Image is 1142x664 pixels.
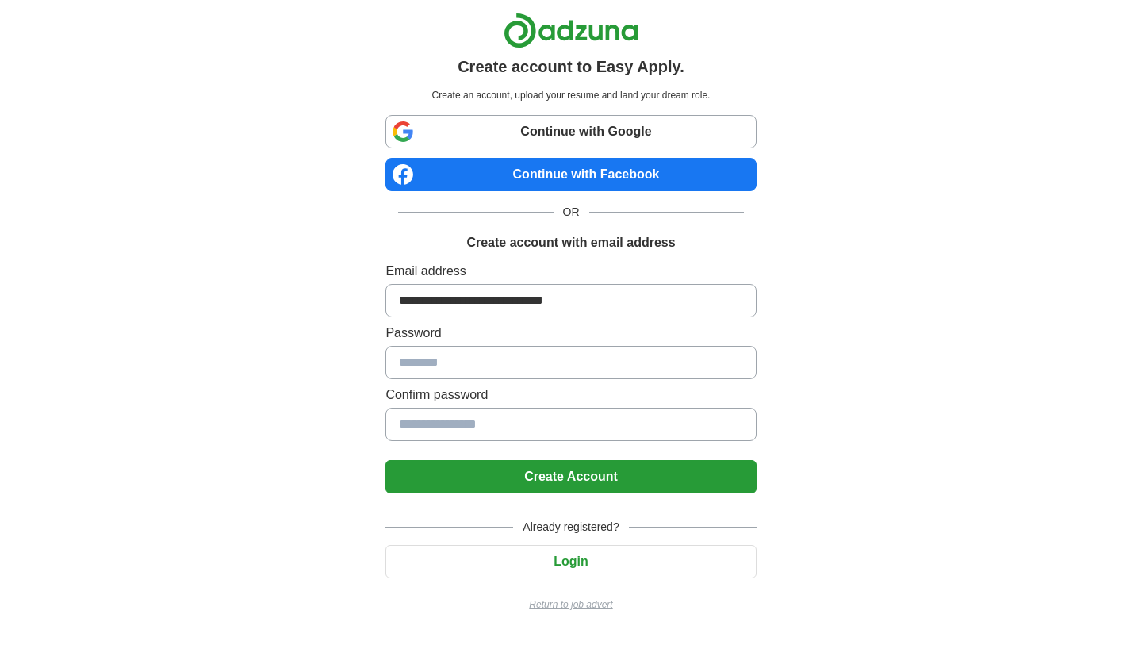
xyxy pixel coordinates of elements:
img: Adzuna logo [504,13,638,48]
h1: Create account to Easy Apply. [458,55,684,79]
button: Login [385,545,756,578]
label: Email address [385,262,756,281]
button: Create Account [385,460,756,493]
a: Continue with Google [385,115,756,148]
a: Return to job advert [385,597,756,612]
a: Continue with Facebook [385,158,756,191]
label: Confirm password [385,386,756,405]
a: Login [385,555,756,568]
span: OR [554,204,589,221]
p: Create an account, upload your resume and land your dream role. [389,88,753,102]
span: Already registered? [513,519,628,535]
label: Password [385,324,756,343]
h1: Create account with email address [466,233,675,252]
